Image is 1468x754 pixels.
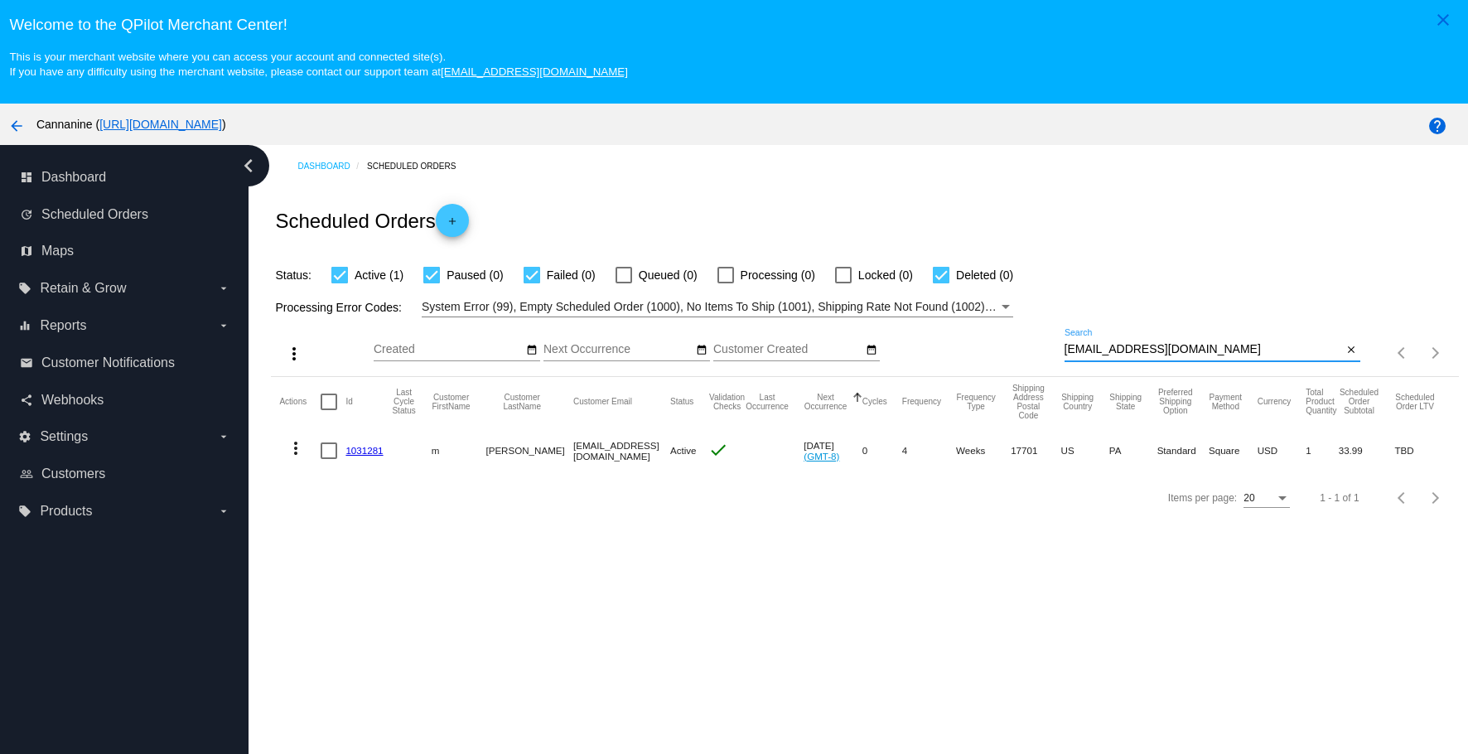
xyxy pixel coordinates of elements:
[1168,492,1237,504] div: Items per page:
[447,265,503,285] span: Paused (0)
[345,397,352,407] button: Change sorting for Id
[217,430,230,443] i: arrow_drop_down
[1061,393,1094,411] button: Change sorting for ShippingCountry
[1157,427,1209,475] mat-cell: Standard
[20,208,33,221] i: update
[7,116,27,136] mat-icon: arrow_back
[20,387,230,413] a: share Webhooks
[9,16,1458,34] h3: Welcome to the QPilot Merchant Center!
[670,445,697,456] span: Active
[804,393,847,411] button: Change sorting for NextOccurrenceUtc
[1306,377,1338,427] mat-header-cell: Total Product Quantity
[297,153,367,179] a: Dashboard
[18,319,31,332] i: equalizer
[20,244,33,258] i: map
[866,344,877,357] mat-icon: date_range
[746,393,789,411] button: Change sorting for LastOccurrenceUtc
[284,344,304,364] mat-icon: more_vert
[367,153,471,179] a: Scheduled Orders
[20,461,230,487] a: people_outline Customers
[99,118,222,131] a: [URL][DOMAIN_NAME]
[1343,341,1360,359] button: Clear
[1419,336,1452,370] button: Next page
[485,427,573,475] mat-cell: [PERSON_NAME]
[217,505,230,518] i: arrow_drop_down
[696,344,707,357] mat-icon: date_range
[741,265,815,285] span: Processing (0)
[40,429,88,444] span: Settings
[573,397,632,407] button: Change sorting for CustomerEmail
[485,393,558,411] button: Change sorting for CustomerLastName
[18,430,31,443] i: settings
[40,281,126,296] span: Retain & Grow
[956,393,996,411] button: Change sorting for FrequencyType
[20,164,230,191] a: dashboard Dashboard
[1433,10,1453,30] mat-icon: close
[18,282,31,295] i: local_offer
[1339,388,1380,415] button: Change sorting for Subtotal
[279,377,321,427] mat-header-cell: Actions
[442,215,462,235] mat-icon: add
[36,118,226,131] span: Cannanine ( )
[41,244,74,259] span: Maps
[41,170,106,185] span: Dashboard
[355,265,403,285] span: Active (1)
[41,393,104,408] span: Webhooks
[1345,344,1357,357] mat-icon: close
[1258,427,1306,475] mat-cell: USD
[9,51,627,78] small: This is your merchant website where you can access your account and connected site(s). If you hav...
[543,343,693,356] input: Next Occurrence
[1157,388,1194,415] button: Change sorting for PreferredShippingOption
[41,207,148,222] span: Scheduled Orders
[286,438,306,458] mat-icon: more_vert
[422,297,1013,317] mat-select: Filter by Processing Error Codes
[1419,481,1452,515] button: Next page
[573,427,670,475] mat-cell: [EMAIL_ADDRESS][DOMAIN_NAME]
[1109,393,1142,411] button: Change sorting for ShippingState
[1386,336,1419,370] button: Previous page
[275,301,402,314] span: Processing Error Codes:
[1011,384,1045,420] button: Change sorting for ShippingPostcode
[862,397,887,407] button: Change sorting for Cycles
[20,394,33,407] i: share
[20,238,230,264] a: map Maps
[1427,116,1447,136] mat-icon: help
[1209,427,1258,475] mat-cell: Square
[713,343,862,356] input: Customer Created
[526,344,538,357] mat-icon: date_range
[40,318,86,333] span: Reports
[1394,427,1450,475] mat-cell: TBD
[1258,397,1292,407] button: Change sorting for CurrencyIso
[956,265,1013,285] span: Deleted (0)
[1306,427,1338,475] mat-cell: 1
[1243,492,1254,504] span: 20
[40,504,92,519] span: Products
[804,451,839,462] a: (GMT-8)
[956,427,1011,475] mat-cell: Weeks
[1061,427,1109,475] mat-cell: US
[708,440,728,460] mat-icon: check
[20,201,230,228] a: update Scheduled Orders
[217,319,230,332] i: arrow_drop_down
[1320,492,1359,504] div: 1 - 1 of 1
[902,397,941,407] button: Change sorting for Frequency
[1243,493,1290,505] mat-select: Items per page:
[804,427,862,475] mat-cell: [DATE]
[20,467,33,481] i: people_outline
[275,204,468,237] h2: Scheduled Orders
[235,152,262,179] i: chevron_left
[670,397,693,407] button: Change sorting for Status
[432,427,486,475] mat-cell: m
[858,265,913,285] span: Locked (0)
[1109,427,1157,475] mat-cell: PA
[275,268,311,282] span: Status:
[392,388,417,415] button: Change sorting for LastProcessingCycleId
[441,65,628,78] a: [EMAIL_ADDRESS][DOMAIN_NAME]
[1065,343,1343,356] input: Search
[547,265,596,285] span: Failed (0)
[1386,481,1419,515] button: Previous page
[1339,427,1395,475] mat-cell: 33.99
[345,445,383,456] a: 1031281
[1394,393,1435,411] button: Change sorting for LifetimeValue
[374,343,523,356] input: Created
